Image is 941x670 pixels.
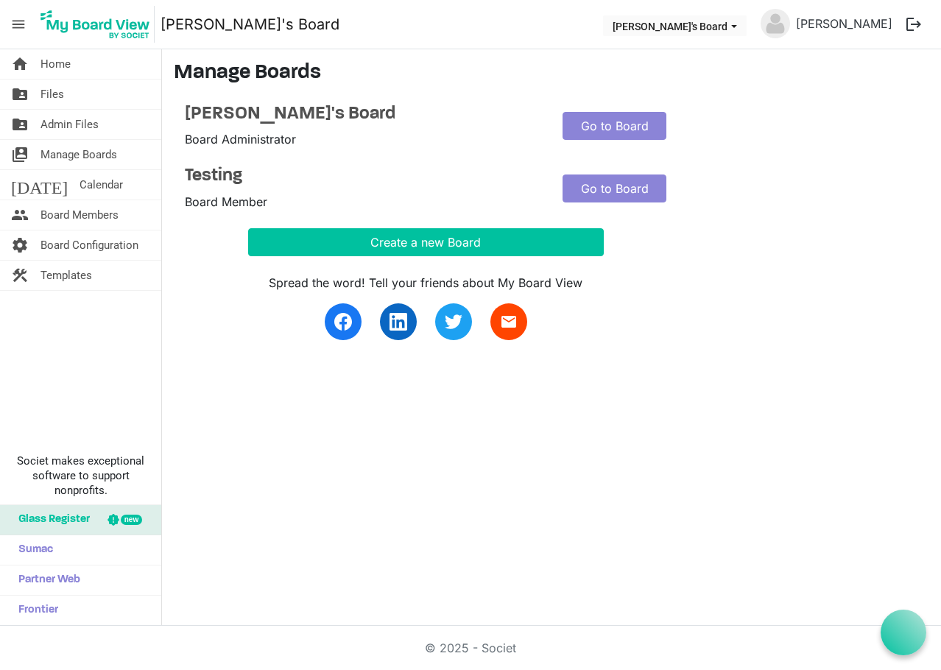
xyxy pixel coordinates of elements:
button: Create a new Board [248,228,604,256]
span: home [11,49,29,79]
span: [DATE] [11,170,68,200]
button: logout [898,9,929,40]
a: Testing [185,166,540,187]
a: My Board View Logo [36,6,161,43]
span: folder_shared [11,110,29,139]
span: settings [11,230,29,260]
img: twitter.svg [445,313,462,331]
span: Glass Register [11,505,90,535]
span: Partner Web [11,565,80,595]
img: facebook.svg [334,313,352,331]
button: Judith's Board dropdownbutton [603,15,747,36]
div: Spread the word! Tell your friends about My Board View [248,274,604,292]
a: [PERSON_NAME]'s Board [161,10,339,39]
span: Board Members [40,200,119,230]
a: email [490,303,527,340]
span: Sumac [11,535,53,565]
div: new [121,515,142,525]
a: Go to Board [563,174,666,202]
a: [PERSON_NAME] [790,9,898,38]
span: Calendar [80,170,123,200]
span: Board Member [185,194,267,209]
span: menu [4,10,32,38]
img: no-profile-picture.svg [761,9,790,38]
span: folder_shared [11,80,29,109]
span: Home [40,49,71,79]
span: Board Administrator [185,132,296,147]
span: Admin Files [40,110,99,139]
span: Board Configuration [40,230,138,260]
span: Societ makes exceptional software to support nonprofits. [7,454,155,498]
a: Go to Board [563,112,666,140]
span: Templates [40,261,92,290]
img: My Board View Logo [36,6,155,43]
a: © 2025 - Societ [425,641,516,655]
span: Frontier [11,596,58,625]
span: Files [40,80,64,109]
span: Manage Boards [40,140,117,169]
span: construction [11,261,29,290]
span: switch_account [11,140,29,169]
a: [PERSON_NAME]'s Board [185,104,540,125]
span: email [500,313,518,331]
span: people [11,200,29,230]
h3: Manage Boards [174,61,929,86]
img: linkedin.svg [390,313,407,331]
